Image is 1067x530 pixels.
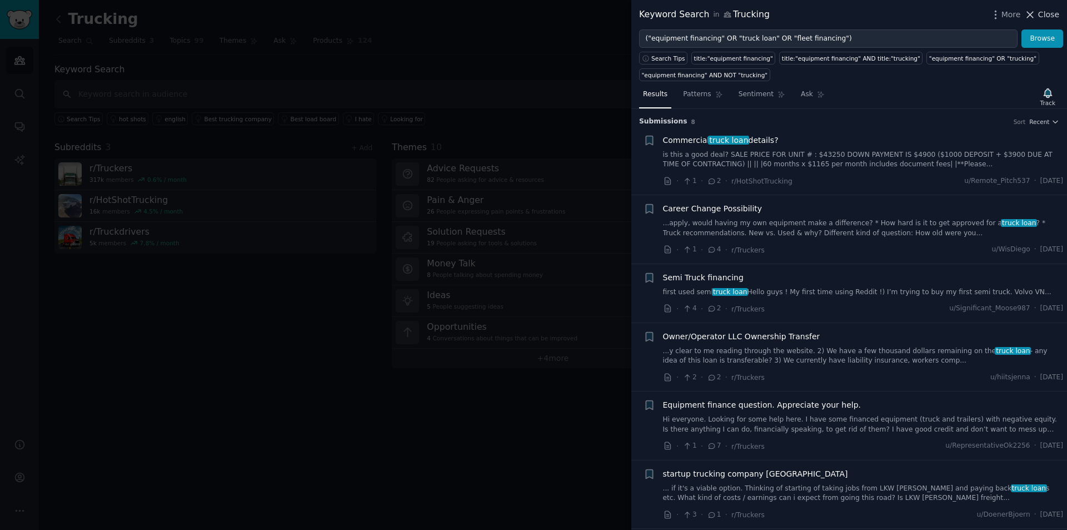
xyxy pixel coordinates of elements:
a: Owner/Operator LLC Ownership Transfer [663,331,820,343]
button: Track [1036,85,1059,108]
span: r/Truckers [731,374,765,382]
span: Search Tips [651,55,685,62]
span: Submission s [639,117,687,127]
span: r/Truckers [731,511,765,519]
a: title:"equipment financing" [691,52,775,65]
span: 1 [682,245,696,255]
a: ...apply, would having my own equipment make a difference? * How hard is it to get approved for a... [663,219,1064,238]
a: Equipment finance question. Appreciate your help. [663,399,861,411]
a: Results [639,86,671,108]
span: 1 [707,510,721,520]
span: More [1001,9,1021,21]
div: title:"equipment financing" [694,55,773,62]
a: Semi Truck financing [663,272,744,284]
span: · [676,372,679,383]
input: Try a keyword related to your business [639,29,1018,48]
span: [DATE] [1040,176,1063,186]
span: r/HotShotTrucking [731,177,792,185]
a: Hi everyone. Looking for some help here. I have some financed equipment (truck and trailers) with... [663,415,1064,434]
span: · [676,509,679,521]
span: r/Truckers [731,246,765,254]
span: · [725,440,727,452]
a: ...y clear to me reading through the website. 2) We have a few thousand dollars remaining on thet... [663,346,1064,366]
div: "equipment financing" OR "trucking" [929,55,1036,62]
span: truck loan [995,347,1031,355]
span: Ask [801,90,813,100]
span: · [1034,510,1036,520]
span: truck loan [708,136,749,145]
span: · [1034,373,1036,383]
span: · [676,175,679,187]
span: [DATE] [1040,510,1063,520]
span: 8 [691,118,695,125]
span: truck loan [1011,484,1047,492]
button: Browse [1021,29,1063,48]
a: ... if it's a viable option. Thinking of starting of taking jobs from LKW [PERSON_NAME] and payin... [663,484,1064,503]
span: · [701,175,703,187]
span: · [676,244,679,256]
span: u/Significant_Moose987 [949,304,1030,314]
span: · [1034,176,1036,186]
span: · [676,440,679,452]
span: Commercial details? [663,135,779,146]
a: Patterns [679,86,726,108]
span: [DATE] [1040,245,1063,255]
a: Career Change Possibility [663,203,762,215]
span: · [701,244,703,256]
button: Search Tips [639,52,687,65]
span: r/Truckers [731,305,765,313]
span: [DATE] [1040,441,1063,451]
a: "equipment financing" AND NOT "trucking" [639,68,770,81]
span: in [713,10,719,20]
span: u/hiitsjenna [990,373,1030,383]
div: Sort [1014,118,1026,126]
div: Keyword Search Trucking [639,8,770,22]
span: · [725,175,727,187]
span: 3 [682,510,696,520]
a: first used semitruck loanHello guys ! My first time using Reddit !) I’m trying to buy my first se... [663,288,1064,298]
a: title:"equipment financing" AND title:"trucking" [779,52,923,65]
span: Sentiment [739,90,774,100]
span: 2 [707,373,721,383]
button: Close [1024,9,1059,21]
span: u/WisDiego [991,245,1030,255]
div: Track [1040,99,1055,107]
div: title:"equipment financing" AND title:"trucking" [782,55,920,62]
span: · [1034,441,1036,451]
span: · [1034,245,1036,255]
a: Sentiment [735,86,789,108]
span: truck loan [1001,219,1037,227]
span: · [676,303,679,315]
span: · [725,303,727,315]
span: [DATE] [1040,304,1063,314]
span: · [701,440,703,452]
a: Commercialtruck loandetails? [663,135,779,146]
a: is this a good deal? SALE PRICE FOR UNIT # : $43250 DOWN PAYMENT IS $4900 ($1000 DEPOSIT + $3900 ... [663,150,1064,170]
span: Recent [1029,118,1049,126]
span: Patterns [683,90,711,100]
a: Ask [797,86,829,108]
span: · [701,509,703,521]
span: u/Remote_Pitch537 [964,176,1030,186]
span: · [725,509,727,521]
span: · [725,244,727,256]
span: · [1034,304,1036,314]
span: 4 [682,304,696,314]
a: startup trucking company [GEOGRAPHIC_DATA] [663,468,848,480]
span: · [701,303,703,315]
span: 4 [707,245,721,255]
span: 1 [682,441,696,451]
span: 1 [682,176,696,186]
span: 2 [682,373,696,383]
span: 2 [707,176,721,186]
span: 2 [707,304,721,314]
span: u/DoenerBjoern [977,510,1030,520]
span: r/Truckers [731,443,765,450]
span: u/RepresentativeOk2256 [945,441,1030,451]
a: "equipment financing" OR "trucking" [926,52,1039,65]
span: Results [643,90,667,100]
